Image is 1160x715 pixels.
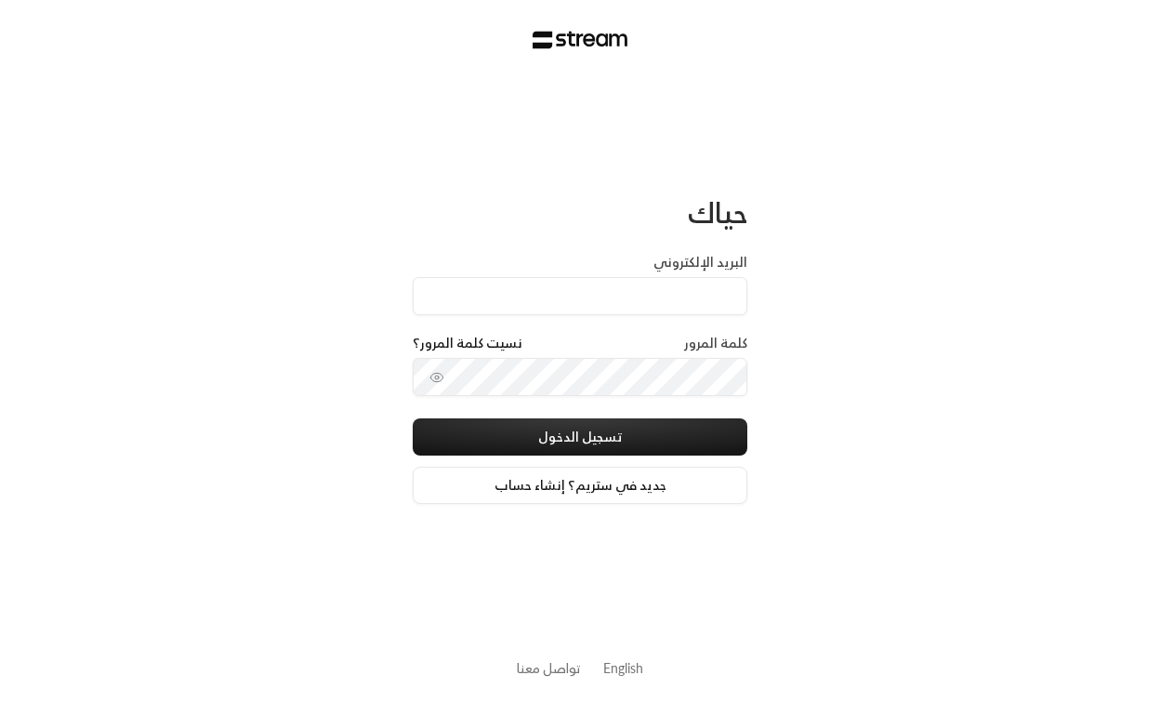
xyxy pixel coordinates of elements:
button: تواصل معنا [517,658,581,678]
label: كلمة المرور [684,334,747,352]
label: البريد الإلكتروني [653,253,747,271]
a: جديد في ستريم؟ إنشاء حساب [413,467,747,504]
span: حياك [688,188,747,237]
a: English [603,651,643,685]
img: Stream Logo [533,31,628,49]
button: toggle password visibility [422,363,452,392]
button: تسجيل الدخول [413,418,747,456]
a: نسيت كلمة المرور؟ [413,334,522,352]
a: تواصل معنا [517,656,581,680]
